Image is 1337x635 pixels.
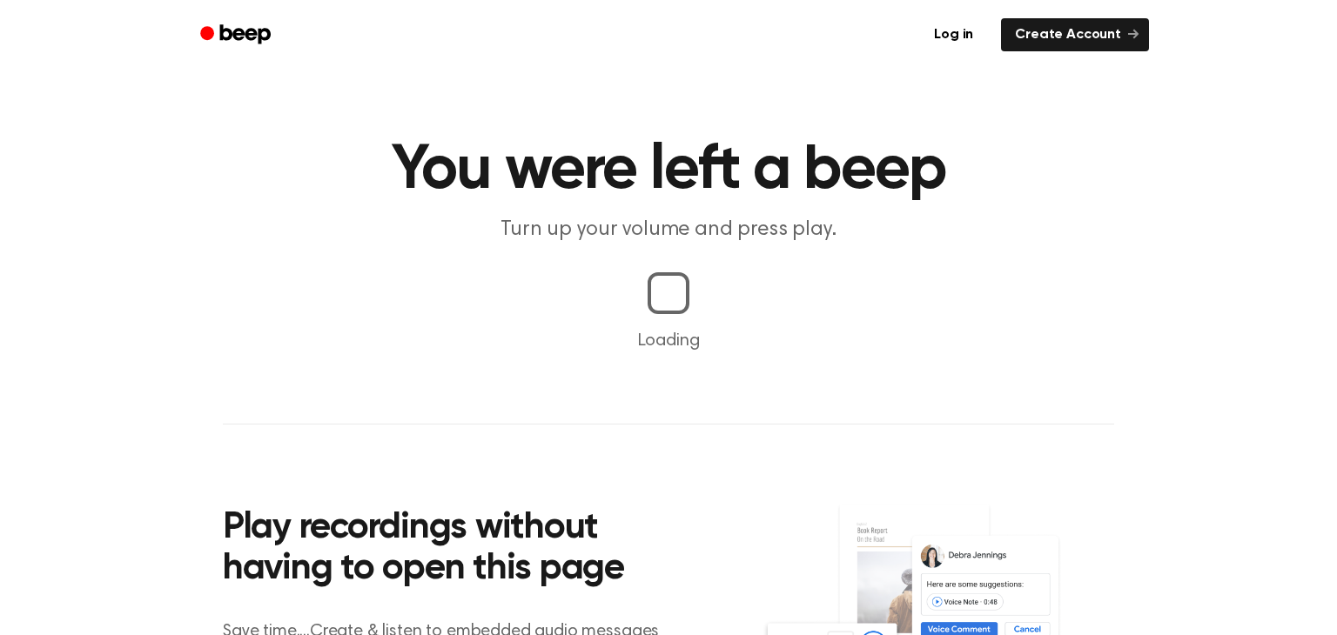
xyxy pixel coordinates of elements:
[223,508,692,591] h2: Play recordings without having to open this page
[223,139,1114,202] h1: You were left a beep
[1001,18,1149,51] a: Create Account
[188,18,286,52] a: Beep
[917,15,991,55] a: Log in
[334,216,1003,244] p: Turn up your volume and press play.
[21,328,1316,354] p: Loading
